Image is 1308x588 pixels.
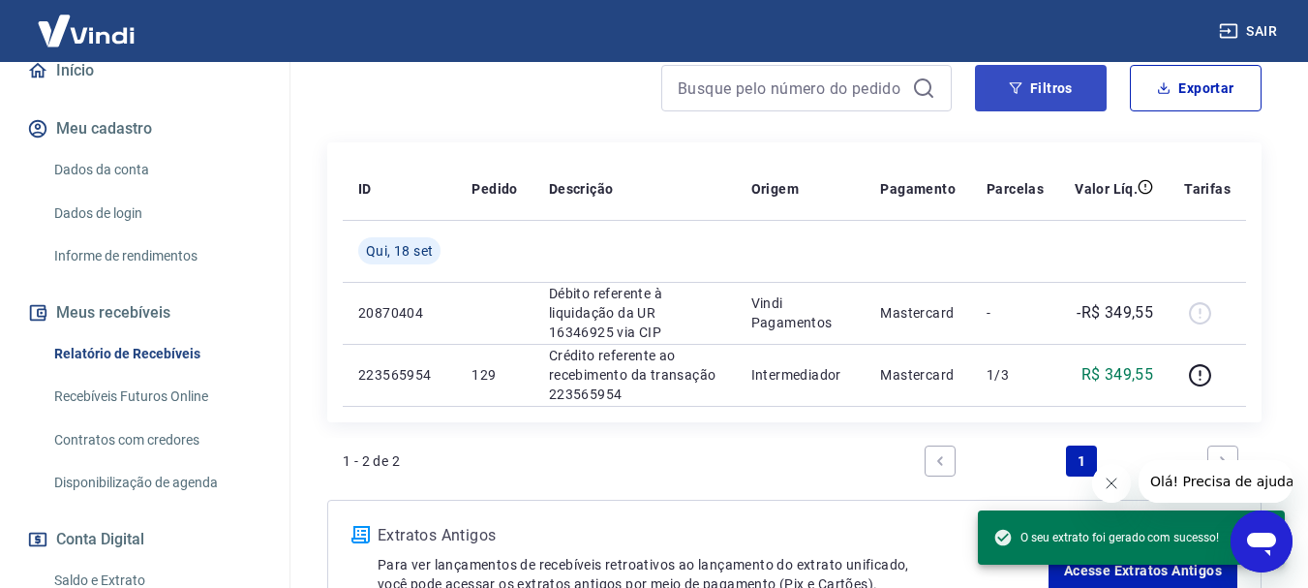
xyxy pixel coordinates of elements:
[1130,65,1262,111] button: Exportar
[678,74,904,103] input: Busque pelo número do pedido
[1184,179,1231,199] p: Tarifas
[925,446,956,477] a: Previous page
[987,365,1044,385] p: 1/3
[46,420,266,460] a: Contratos com credores
[46,150,266,190] a: Dados da conta
[46,463,266,503] a: Disponibilização de agenda
[549,284,720,342] p: Débito referente à liquidação da UR 16346925 via CIP
[46,377,266,417] a: Recebíveis Futuros Online
[1215,14,1285,49] button: Sair
[378,524,1049,547] p: Extratos Antigos
[987,303,1044,323] p: -
[23,1,149,60] img: Vindi
[351,526,370,543] img: ícone
[993,528,1219,547] span: O seu extrato foi gerado com sucesso!
[1207,446,1238,477] a: Next page
[46,194,266,233] a: Dados de login
[23,108,266,150] button: Meu cadastro
[549,179,614,199] p: Descrição
[46,334,266,374] a: Relatório de Recebíveis
[358,179,372,199] p: ID
[549,346,720,404] p: Crédito referente ao recebimento da transação 223565954
[917,438,1246,484] ul: Pagination
[23,49,266,92] a: Início
[1077,301,1153,325] p: -R$ 349,55
[366,241,433,261] span: Qui, 18 set
[880,179,956,199] p: Pagamento
[23,518,266,561] button: Conta Digital
[987,179,1044,199] p: Parcelas
[46,236,266,276] a: Informe de rendimentos
[751,365,850,385] p: Intermediador
[358,303,441,323] p: 20870404
[975,65,1107,111] button: Filtros
[1066,446,1097,477] a: Page 1 is your current page
[1092,464,1131,503] iframe: Fechar mensagem
[12,14,163,29] span: Olá! Precisa de ajuda?
[1081,363,1154,387] p: R$ 349,55
[1075,179,1138,199] p: Valor Líq.
[880,303,956,323] p: Mastercard
[1231,511,1293,573] iframe: Botão para abrir a janela de mensagens
[751,294,850,332] p: Vindi Pagamentos
[23,292,266,334] button: Meus recebíveis
[471,179,517,199] p: Pedido
[358,365,441,385] p: 223565954
[751,179,799,199] p: Origem
[880,365,956,385] p: Mastercard
[1139,460,1293,503] iframe: Mensagem da empresa
[471,365,517,385] p: 129
[343,451,400,471] p: 1 - 2 de 2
